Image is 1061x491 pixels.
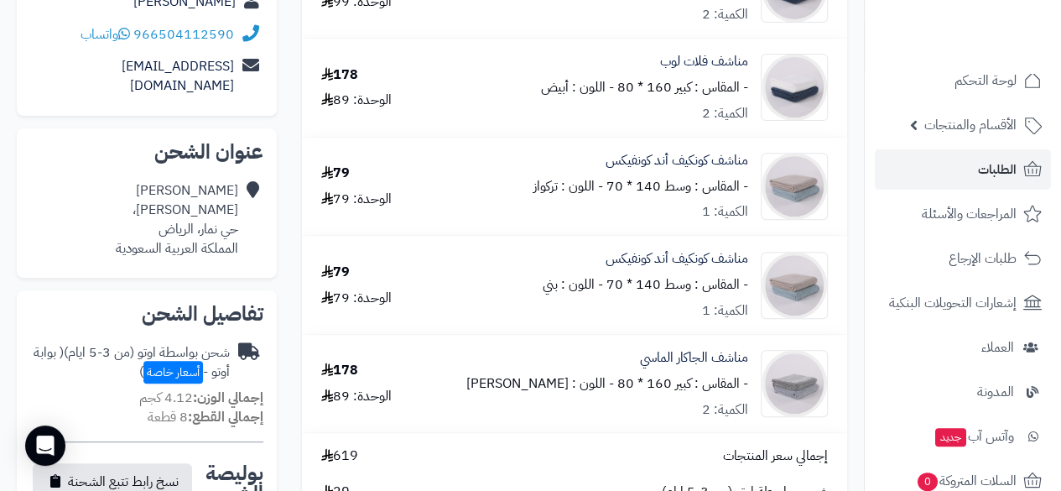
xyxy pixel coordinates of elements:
div: شحن بواسطة اوتو (من 3-5 ايام) [30,343,230,382]
small: - اللون : أبيض [541,77,614,97]
div: [PERSON_NAME] [PERSON_NAME]، حي نمار، الرياض المملكة العربية السعودية [116,181,238,258]
a: 966504112590 [133,24,234,44]
img: 1754806726-%D8%A7%D9%84%D8%AC%D8%A7%D9%83%D8%A7%D8%B1%20%D8%A7%D9%84%D9%85%D8%A7%D8%B3%D9%8A-90x9... [762,350,827,417]
img: 1754839373-%D9%81%D9%84%D8%A7%D8%AA%20%D9%84%D9%88%D8%A8-90x90.jpg [762,54,827,121]
span: إشعارات التحويلات البنكية [889,291,1017,315]
span: أسعار خاصة [143,361,203,384]
div: 79 [321,263,350,282]
span: ( بوابة أوتو - ) [34,342,230,382]
small: - المقاس : وسط 140 * 70 [606,176,748,196]
a: طلبات الإرجاع [875,238,1051,279]
small: - المقاس : كبير 160 * 80 [617,373,748,394]
a: لوحة التحكم [875,60,1051,101]
h2: تفاصيل الشحن [30,304,263,324]
a: وآتس آبجديد [875,416,1051,457]
div: الوحدة: 79 [321,190,392,209]
span: العملاء [981,336,1014,359]
span: إجمالي سعر المنتجات [723,447,828,466]
span: المراجعات والأسئلة [922,202,1017,226]
div: Open Intercom Messenger [25,426,65,466]
small: - اللون : بني [543,274,603,295]
span: طلبات الإرجاع [949,247,1017,270]
img: 1754839838-%D9%83%D9%88%D9%86%D9%83%D9%8A%D9%81%20%D8%A3%D9%86%D8%AF%20%D9%83%D9%88%D9%86%D9%81%D... [762,252,827,319]
div: 178 [321,361,358,380]
small: - المقاس : كبير 160 * 80 [617,77,748,97]
div: 178 [321,65,358,85]
a: المراجعات والأسئلة [875,194,1051,234]
a: مناشف الجاكار الماسي [640,348,748,368]
div: الوحدة: 89 [321,387,392,406]
a: المدونة [875,372,1051,412]
div: الوحدة: 89 [321,91,392,110]
a: العملاء [875,327,1051,368]
div: الكمية: 2 [702,5,748,24]
h2: عنوان الشحن [30,142,263,162]
span: جديد [935,428,966,447]
a: الطلبات [875,149,1051,190]
a: واتساب [81,24,130,44]
div: الكمية: 1 [702,202,748,222]
span: المدونة [977,380,1014,404]
img: 1754839838-%D9%83%D9%88%D9%86%D9%83%D9%8A%D9%81%20%D8%A3%D9%86%D8%AF%20%D9%83%D9%88%D9%86%D9%81%D... [762,153,827,220]
small: - اللون : [PERSON_NAME] [466,373,614,394]
div: الكمية: 1 [702,301,748,321]
small: 4.12 كجم [139,388,263,408]
a: مناشف كونكيف أند كونفيكس [606,249,748,269]
div: الكمية: 2 [702,400,748,420]
a: مناشف فلات لوب [660,52,748,71]
div: الوحدة: 79 [321,289,392,308]
strong: إجمالي القطع: [188,407,263,427]
span: لوحة التحكم [954,69,1017,92]
small: - اللون : تركواز [533,176,603,196]
strong: إجمالي الوزن: [193,388,263,408]
small: 8 قطعة [148,407,263,427]
span: وآتس آب [934,425,1014,448]
span: الطلبات [978,158,1017,181]
a: [EMAIL_ADDRESS][DOMAIN_NAME] [122,56,234,96]
small: - المقاس : وسط 140 * 70 [606,274,748,295]
span: 0 [918,473,938,491]
span: الأقسام والمنتجات [924,113,1017,137]
span: 619 [321,447,358,466]
a: مناشف كونكيف أند كونفيكس [606,151,748,170]
div: الكمية: 2 [702,104,748,123]
a: إشعارات التحويلات البنكية [875,283,1051,323]
div: 79 [321,164,350,183]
